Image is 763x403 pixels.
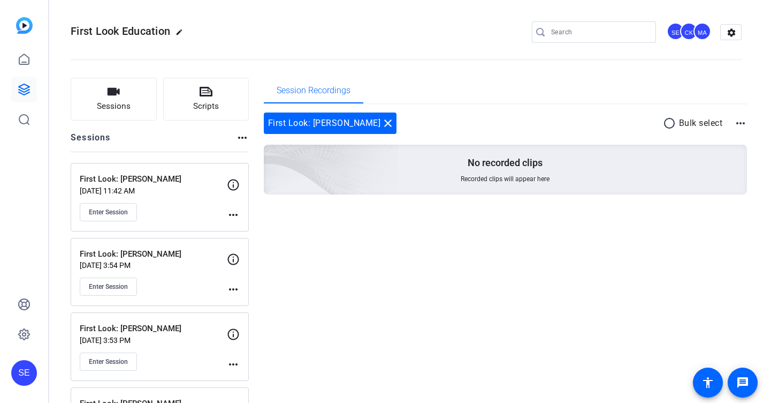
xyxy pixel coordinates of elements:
[176,28,188,41] mat-icon: edit
[80,323,227,335] p: First Look: [PERSON_NAME]
[80,336,227,345] p: [DATE] 3:53 PM
[551,26,647,39] input: Search
[80,173,227,185] p: First Look: [PERSON_NAME]
[11,360,37,386] div: SE
[381,117,394,130] mat-icon: close
[468,156,543,169] p: No recorded clips
[693,23,712,41] ngx-avatar: Melissa Abe
[277,86,350,95] span: Session Recordings
[736,376,749,389] mat-icon: message
[227,208,240,221] mat-icon: more_horiz
[701,376,714,389] mat-icon: accessibility
[80,353,137,371] button: Enter Session
[693,23,711,40] div: MA
[227,358,240,371] mat-icon: more_horiz
[680,23,698,40] div: CK
[71,131,111,152] h2: Sessions
[71,25,170,38] span: First Look Education
[80,248,227,260] p: First Look: [PERSON_NAME]
[193,100,219,113] span: Scripts
[80,186,227,195] p: [DATE] 11:42 AM
[667,23,684,40] div: SE
[144,39,399,271] img: embarkstudio-empty-session.png
[264,113,397,134] div: First Look: [PERSON_NAME]
[97,100,131,113] span: Sessions
[16,17,33,34] img: blue-gradient.svg
[721,25,742,41] mat-icon: settings
[679,117,723,130] p: Bulk select
[89,357,128,366] span: Enter Session
[236,131,249,144] mat-icon: more_horiz
[461,175,550,183] span: Recorded clips will appear here
[80,261,227,270] p: [DATE] 3:54 PM
[734,117,747,130] mat-icon: more_horiz
[663,117,679,130] mat-icon: radio_button_unchecked
[89,208,128,217] span: Enter Session
[71,78,157,121] button: Sessions
[80,203,137,221] button: Enter Session
[667,23,685,41] ngx-avatar: Shelby Eden
[89,282,128,291] span: Enter Session
[163,78,249,121] button: Scripts
[680,23,699,41] ngx-avatar: Caroline Kissell
[227,283,240,296] mat-icon: more_horiz
[80,278,137,296] button: Enter Session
